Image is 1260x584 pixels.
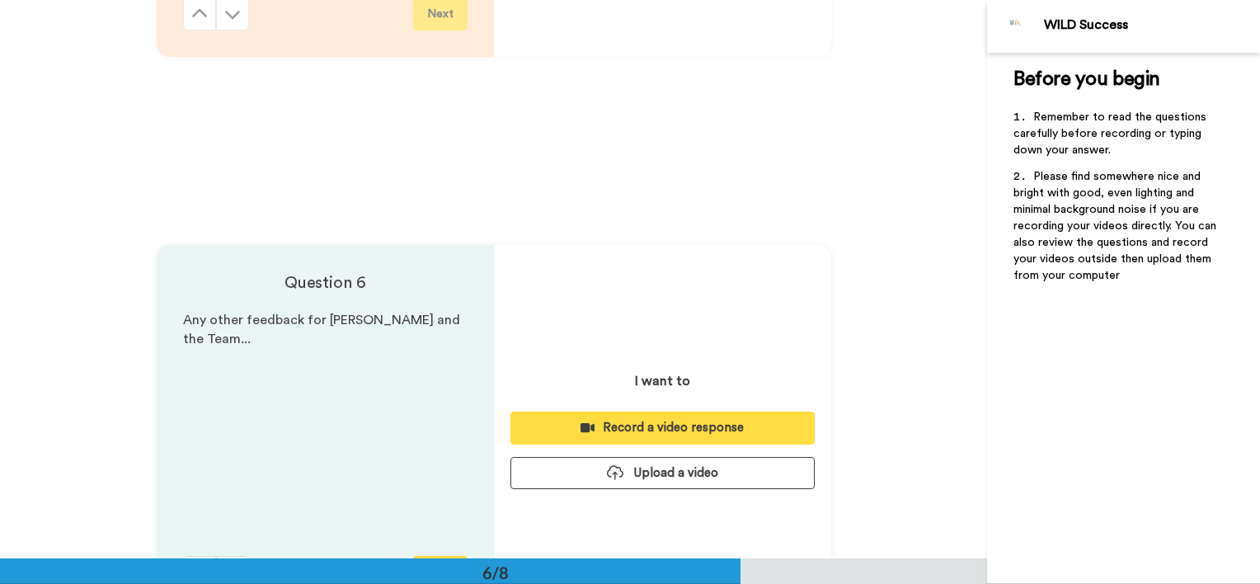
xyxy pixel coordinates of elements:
[524,419,802,436] div: Record a video response
[1044,17,1259,33] div: WILD Success
[1013,111,1210,156] span: Remember to read the questions carefully before recording or typing down your answer.
[996,7,1036,46] img: Profile Image
[456,561,535,584] div: 6/8
[510,457,815,489] button: Upload a video
[1013,171,1220,281] span: Please find somewhere nice and bright with good, even lighting and minimal background noise if yo...
[1013,69,1159,89] span: Before you begin
[183,271,468,294] h4: Question 6
[635,371,690,391] p: I want to
[183,313,463,346] span: Any other feedback for [PERSON_NAME] and the Team...
[510,412,815,444] button: Record a video response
